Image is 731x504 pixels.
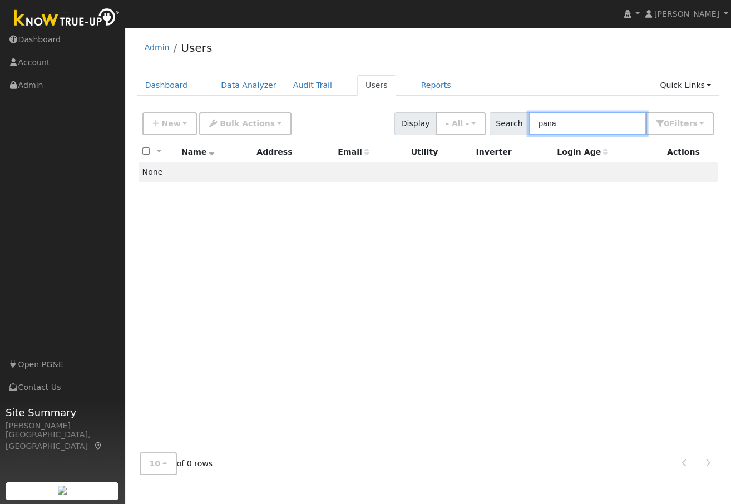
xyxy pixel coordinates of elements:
span: Bulk Actions [220,119,275,128]
div: Actions [667,146,714,158]
img: Know True-Up [8,6,125,31]
a: Data Analyzer [213,75,285,96]
img: retrieve [58,486,67,495]
button: 10 [140,452,177,475]
div: Inverter [476,146,549,158]
a: Audit Trail [285,75,340,96]
a: Dashboard [137,75,196,96]
button: Bulk Actions [199,112,291,135]
span: Name [181,147,214,156]
a: Map [93,442,103,451]
span: Site Summary [6,405,119,420]
span: Display [394,112,436,135]
span: of 0 rows [140,452,213,475]
button: 0Filters [646,112,714,135]
a: Admin [145,43,170,52]
button: New [142,112,197,135]
div: Address [256,146,330,158]
button: - All - [436,112,486,135]
span: s [693,119,697,128]
span: Filter [669,119,698,128]
span: Search [490,112,529,135]
input: Search [529,112,646,135]
td: None [139,162,718,182]
div: [GEOGRAPHIC_DATA], [GEOGRAPHIC_DATA] [6,429,119,452]
span: Email [338,147,369,156]
div: Utility [411,146,468,158]
span: 10 [150,459,161,468]
span: Days since last login [557,147,608,156]
a: Users [181,41,212,55]
span: [PERSON_NAME] [654,9,719,18]
a: Quick Links [651,75,719,96]
a: Users [357,75,396,96]
span: New [161,119,180,128]
div: [PERSON_NAME] [6,420,119,432]
a: Reports [413,75,460,96]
